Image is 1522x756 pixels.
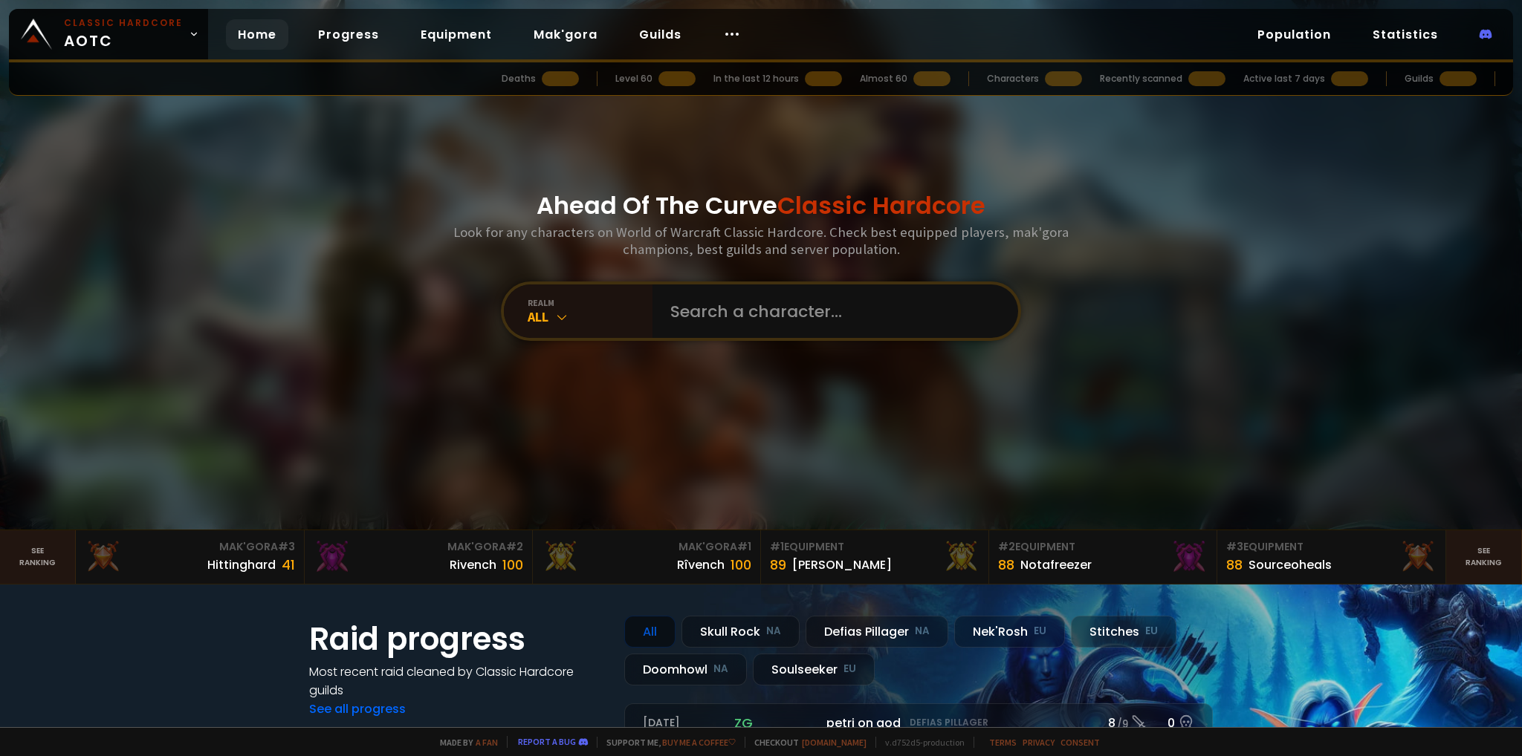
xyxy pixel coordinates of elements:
a: Terms [989,737,1017,748]
div: All [528,308,652,325]
div: Equipment [998,539,1208,555]
div: Equipment [770,539,979,555]
div: Sourceoheals [1249,555,1332,574]
div: Soulseeker [753,654,875,685]
span: Support me, [597,737,736,748]
a: Report a bug [518,736,576,747]
div: Guilds [1405,72,1434,85]
a: Population [1246,19,1343,50]
small: Classic Hardcore [64,16,183,30]
small: EU [1034,624,1046,639]
small: NA [915,624,930,639]
div: realm [528,297,652,308]
div: [PERSON_NAME] [792,555,892,574]
span: # 3 [278,539,295,554]
a: Mak'Gora#3Hittinghard41 [76,530,304,584]
div: 100 [731,555,751,575]
a: Privacy [1023,737,1055,748]
a: a fan [476,737,498,748]
div: Rivench [450,555,496,574]
div: Deaths [502,72,536,85]
div: Rîvench [677,555,725,574]
a: Buy me a coffee [662,737,736,748]
div: Stitches [1071,616,1176,648]
div: All [624,616,676,648]
div: Level 60 [615,72,652,85]
div: 89 [770,555,786,575]
a: Equipment [409,19,504,50]
a: Seeranking [1446,530,1522,584]
span: # 2 [506,539,523,554]
span: AOTC [64,16,183,52]
span: Classic Hardcore [777,189,985,222]
a: Progress [306,19,391,50]
span: Made by [431,737,498,748]
span: # 3 [1226,539,1243,554]
div: In the last 12 hours [713,72,799,85]
small: EU [843,662,856,677]
span: # 1 [770,539,784,554]
a: [DATE]zgpetri on godDefias Pillager8 /90 [624,703,1213,743]
small: NA [713,662,728,677]
div: Mak'Gora [85,539,294,555]
small: EU [1145,624,1158,639]
a: Classic HardcoreAOTC [9,9,208,59]
div: 100 [502,555,523,575]
div: Equipment [1226,539,1436,555]
a: Consent [1060,737,1100,748]
div: 88 [998,555,1014,575]
a: Mak'Gora#2Rivench100 [305,530,533,584]
a: #2Equipment88Notafreezer [989,530,1217,584]
div: Doomhowl [624,654,747,685]
span: # 1 [737,539,751,554]
a: Statistics [1361,19,1450,50]
h3: Look for any characters on World of Warcraft Classic Hardcore. Check best equipped players, mak'g... [447,224,1075,258]
a: [DOMAIN_NAME] [802,737,867,748]
a: #1Equipment89[PERSON_NAME] [761,530,989,584]
div: Mak'Gora [314,539,523,555]
input: Search a character... [661,284,1000,338]
a: Home [226,19,288,50]
div: Almost 60 [860,72,907,85]
a: Guilds [627,19,693,50]
div: 88 [1226,555,1243,575]
a: #3Equipment88Sourceoheals [1217,530,1445,584]
a: Mak'Gora#1Rîvench100 [533,530,761,584]
h1: Ahead Of The Curve [537,188,985,224]
small: NA [766,624,781,639]
span: # 2 [998,539,1015,554]
div: Mak'Gora [542,539,751,555]
h1: Raid progress [309,616,606,662]
div: Skull Rock [681,616,800,648]
div: Defias Pillager [806,616,948,648]
div: 41 [282,555,295,575]
div: Notafreezer [1020,555,1092,574]
span: v. d752d5 - production [875,737,965,748]
a: Mak'gora [522,19,609,50]
div: Recently scanned [1100,72,1182,85]
div: Hittinghard [207,555,276,574]
a: See all progress [309,700,406,717]
h4: Most recent raid cleaned by Classic Hardcore guilds [309,662,606,700]
span: Checkout [745,737,867,748]
div: Active last 7 days [1243,72,1325,85]
div: Nek'Rosh [954,616,1065,648]
div: Characters [987,72,1039,85]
